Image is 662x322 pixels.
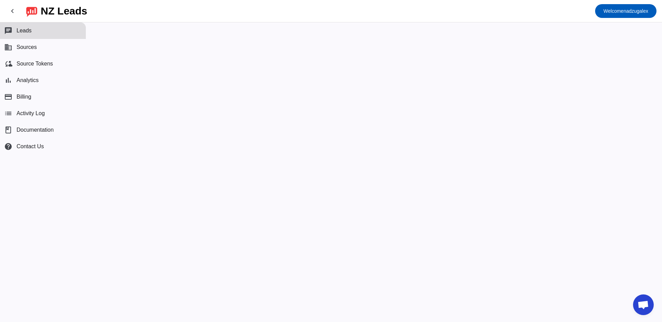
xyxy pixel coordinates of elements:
mat-icon: bar_chart [4,76,12,84]
div: NZ Leads [41,6,87,16]
mat-icon: list [4,109,12,118]
img: logo [26,5,37,17]
span: Activity Log [17,110,45,117]
span: Welcome [603,8,623,14]
button: Welcomenadzugalex [595,4,656,18]
span: Leads [17,28,32,34]
span: Sources [17,44,37,50]
span: Analytics [17,77,39,83]
mat-icon: help [4,142,12,151]
mat-icon: payment [4,93,12,101]
mat-icon: chevron_left [8,7,17,15]
mat-icon: business [4,43,12,51]
span: nadzugalex [603,6,648,16]
mat-icon: chat [4,27,12,35]
mat-icon: cloud_sync [4,60,12,68]
span: book [4,126,12,134]
span: Source Tokens [17,61,53,67]
a: Open chat [633,294,654,315]
span: Documentation [17,127,54,133]
span: Billing [17,94,31,100]
span: Contact Us [17,143,44,150]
